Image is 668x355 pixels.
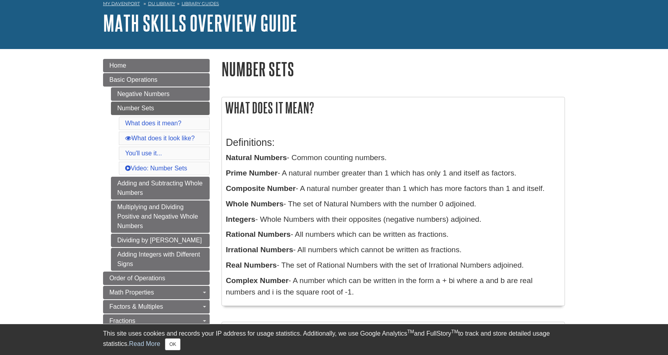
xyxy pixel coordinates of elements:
[109,317,135,324] span: Fractions
[103,314,210,328] a: Fractions
[226,229,561,240] p: - All numbers which can be written as fractions.
[103,286,210,299] a: Math Properties
[407,329,414,334] sup: TM
[109,76,158,83] span: Basic Operations
[226,152,561,164] p: - Common counting numbers.
[226,200,283,208] b: Whole Numbers
[103,73,210,87] a: Basic Operations
[226,215,255,223] b: Integers
[125,150,162,157] a: You'll use it...
[165,338,180,350] button: Close
[182,1,219,6] a: Library Guides
[103,11,297,35] a: Math Skills Overview Guide
[226,198,561,210] p: - The set of Natural Numbers with the number 0 adjoined.
[111,102,210,115] a: Number Sets
[226,183,561,194] p: - A natural number greater than 1 which has more factors than 1 and itself.
[111,87,210,101] a: Negative Numbers
[111,234,210,247] a: Dividing by [PERSON_NAME]
[109,303,163,310] span: Factors & Multiples
[226,137,561,148] h3: Definitions:
[103,0,140,7] a: My Davenport
[125,135,195,142] a: What does it look like?
[221,59,565,79] h1: Number Sets
[226,168,561,179] p: - A natural number greater than 1 which has only 1 and itself as factors.
[109,289,154,296] span: Math Properties
[111,177,210,200] a: Adding and Subtracting Whole Numbers
[222,97,565,118] h2: What does it mean?
[148,1,175,6] a: DU Library
[125,165,187,172] a: Video: Number Sets
[103,59,210,72] a: Home
[226,260,561,271] p: - The set of Rational Numbers with the set of Irrational Numbers adjoined.
[226,169,278,177] b: Prime Number
[109,275,165,281] span: Order of Operations
[111,248,210,271] a: Adding Integers with Different Signs
[222,322,565,345] h2: What does it look like?
[226,245,293,254] b: Irrational Numbers
[226,261,277,269] b: Real Numbers
[226,214,561,225] p: - Whole Numbers with their opposites (negative numbers) adjoined.
[226,230,291,238] b: Rational Numbers
[103,272,210,285] a: Order of Operations
[226,184,296,193] b: Composite Number
[226,275,561,298] p: - A number which can be written in the form a + bi where a and b are real numbers and i is the sq...
[103,300,210,313] a: Factors & Multiples
[226,244,561,256] p: - All numbers which cannot be written as fractions.
[226,153,287,162] b: Natural Numbers
[111,200,210,233] a: Multiplying and Dividing Positive and Negative Whole Numbers
[103,329,565,350] div: This site uses cookies and records your IP address for usage statistics. Additionally, we use Goo...
[109,62,126,69] span: Home
[125,120,181,127] a: What does it mean?
[226,276,289,285] b: Complex Number
[451,329,458,334] sup: TM
[129,340,160,347] a: Read More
